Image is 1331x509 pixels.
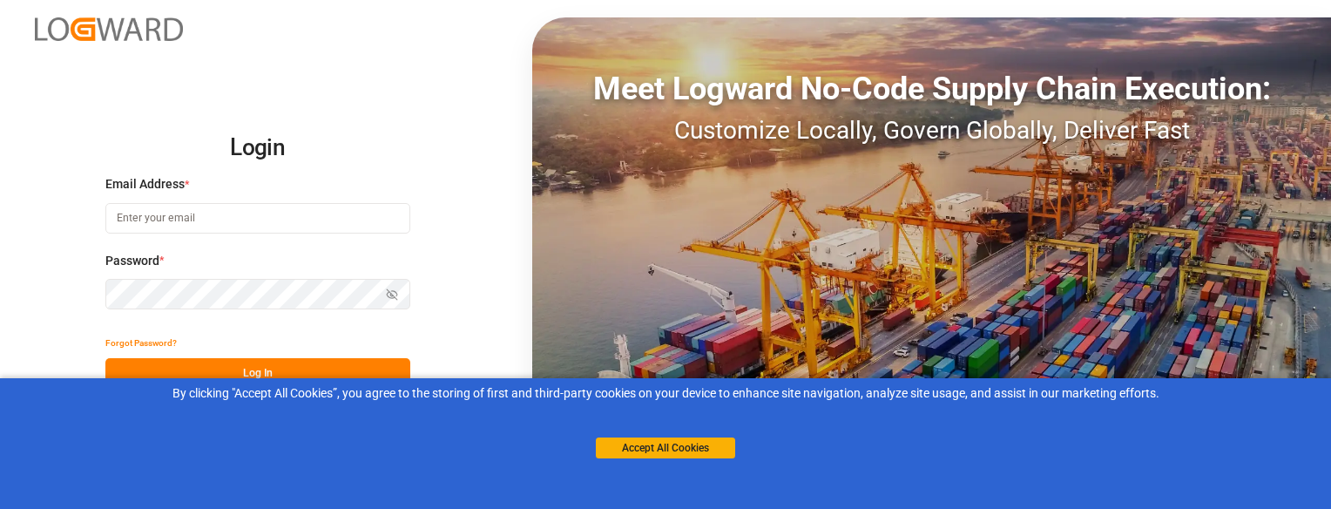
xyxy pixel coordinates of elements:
button: Forgot Password? [105,328,177,358]
span: Email Address [105,175,185,193]
button: Log In [105,358,410,389]
button: Accept All Cookies [596,438,735,458]
h2: Login [105,120,410,176]
div: Customize Locally, Govern Globally, Deliver Fast [532,112,1331,149]
div: By clicking "Accept All Cookies”, you agree to the storing of first and third-party cookies on yo... [12,384,1319,403]
img: Logward_new_orange.png [35,17,183,41]
span: Password [105,252,159,270]
div: Meet Logward No-Code Supply Chain Execution: [532,65,1331,112]
input: Enter your email [105,203,410,234]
